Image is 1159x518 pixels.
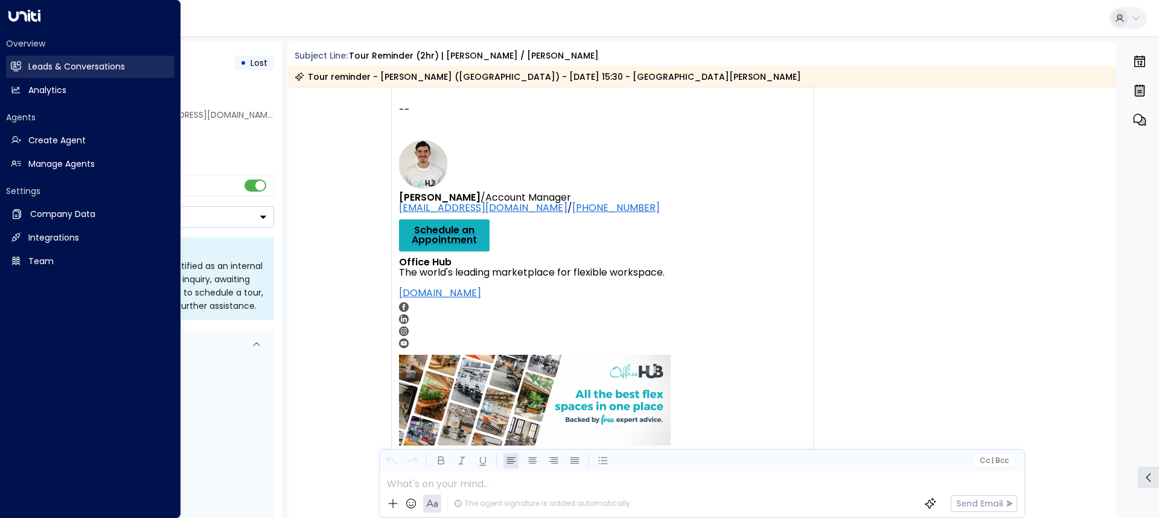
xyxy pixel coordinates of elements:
h2: Analytics [28,84,66,97]
a: Analytics [6,79,174,102]
span: | [991,456,994,465]
img: spacer.gif [399,349,400,351]
span: Schedule an Appointment [411,225,477,246]
h2: Leads & Conversations [28,60,125,73]
a: https://www.linkedin.com/company/office-hub-pty-ltd [399,312,409,326]
img: spacer.gif [399,189,706,193]
h2: Team [28,255,54,268]
span: Cc Bcc [979,456,1008,465]
img: spacer.gif [399,298,706,302]
a: https://www.youtube.com/c/officehub [399,337,409,351]
a: Leads & Conversations [6,56,174,78]
a: Create Agent [6,129,174,152]
h2: Integrations [28,231,79,244]
img: spacer.gif [399,447,706,451]
img: Instagram [399,326,409,336]
h2: Settings [6,185,174,197]
h2: Agents [6,111,174,123]
h2: Overview [6,37,174,50]
img: Facebook [399,302,409,312]
span: Office Hub [399,257,452,268]
a: https://www.instagram.com/officehub/ [399,325,409,338]
h2: Company Data [30,208,95,221]
img: spacer.gif [399,351,706,355]
a: Integrations [6,227,174,249]
span: Subject Line: [295,50,348,62]
img: Julius Jones - Office Hub [399,140,447,189]
span: Account Manager [485,193,571,203]
a: https://www.facebook.com/officehubworkspaces [399,300,409,314]
h2: Create Agent [28,134,86,147]
span: The world's leading marketplace for flexible workspace. [399,268,665,278]
span: -- [399,103,806,117]
a: https://www.office-hub.com/email-sig-click [399,355,671,445]
div: Tour reminder - [PERSON_NAME] ([GEOGRAPHIC_DATA]) - [DATE] 15:30 - [GEOGRAPHIC_DATA][PERSON_NAME] [295,71,801,83]
span: [PERSON_NAME] [399,193,481,203]
a: Company Data [6,203,174,225]
div: • [240,52,246,74]
img: Youtube [399,338,409,348]
a: Schedule an Appointment [399,219,490,252]
img: LinkedIn [399,314,409,324]
div: The agent signature is added automatically [454,498,630,509]
img: Office [399,355,671,445]
a: [PHONE_NUMBER] [572,203,660,213]
button: Redo [404,453,420,468]
span: / [567,203,572,213]
span: Lost [251,57,267,69]
button: Undo [383,453,398,468]
button: Cc|Bcc [974,455,1013,467]
span: / [481,193,485,203]
a: Manage Agents [6,153,174,175]
div: Tour Reminder (2hr) | [PERSON_NAME] / [PERSON_NAME] [349,50,599,62]
a: Team [6,250,174,273]
h2: Manage Agents [28,158,95,170]
a: [DOMAIN_NAME] [399,286,481,300]
a: [EMAIL_ADDRESS][DOMAIN_NAME] [399,201,567,215]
